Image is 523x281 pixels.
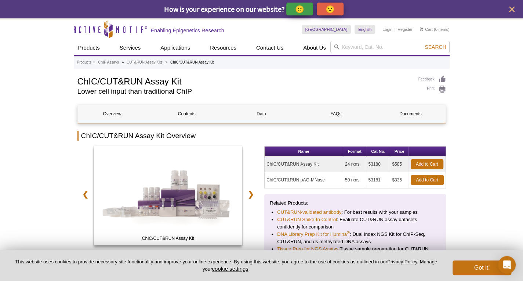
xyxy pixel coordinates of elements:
th: Format [343,147,366,156]
a: Services [115,41,145,55]
sup: ® [347,230,350,235]
td: ChIC/CUT&RUN pAG-MNase [265,172,343,188]
a: Overview [78,105,147,123]
button: close [507,5,516,14]
a: ChIP Assays [98,59,119,66]
li: » [166,60,168,64]
button: Search [422,44,448,50]
a: Resources [206,41,241,55]
span: Search [425,44,446,50]
a: CUT&RUN Spike-In Control [277,216,337,223]
li: ChIC/CUT&RUN Assay Kit [170,60,214,64]
li: : Dual Index NGS Kit for ChIP-Seq, CUT&RUN, and ds methylated DNA assays [277,231,433,245]
img: ChIC/CUT&RUN Assay Kit [94,146,243,245]
h2: ChIC/CUT&RUN Assay Kit Overview [77,131,446,141]
p: 🙂 [295,4,304,14]
a: About Us [299,41,330,55]
li: : For best results with your samples [277,209,433,216]
a: Add to Cart [411,175,444,185]
td: $585 [390,156,408,172]
p: 🙁 [326,4,335,14]
td: 50 rxns [343,172,366,188]
a: Contact Us [252,41,288,55]
h2: Enabling Epigenetics Research [151,27,224,34]
a: Contents [152,105,221,123]
td: 53180 [366,156,390,172]
h1: ChIC/CUT&RUN Assay Kit [77,75,411,86]
a: Add to Cart [411,159,443,169]
p: Related Products: [270,199,440,207]
td: $335 [390,172,408,188]
a: DNA Library Prep Kit for Illumina® [277,231,350,238]
li: | [395,25,396,34]
th: Name [265,147,343,156]
li: : Evaluate CUT&RUN assay datasets confidently for comparison [277,216,433,231]
a: ❮ [77,186,93,203]
a: English [355,25,375,34]
a: Cart [420,27,433,32]
p: This website uses cookies to provide necessary site functionality and improve your online experie... [12,259,440,273]
a: ChIC/CUT&RUN Assay Kit [94,146,243,248]
button: cookie settings [212,266,248,272]
th: Price [390,147,408,156]
a: ❯ [243,186,259,203]
a: [GEOGRAPHIC_DATA] [302,25,351,34]
th: Cat No. [366,147,390,156]
a: Documents [376,105,445,123]
li: Tissue sample preparation for CUT&RUN [277,245,433,253]
button: Got it! [453,260,511,275]
td: ChIC/CUT&RUN Assay Kit [265,156,343,172]
a: Products [77,59,91,66]
li: » [122,60,124,64]
a: Products [74,41,104,55]
a: Print [418,85,446,93]
a: Applications [156,41,195,55]
td: 24 rxns [343,156,366,172]
a: Login [382,27,392,32]
li: » [93,60,95,64]
h2: Lower cell input than traditional ChIP [77,88,411,95]
div: Open Intercom Messenger [498,256,516,274]
td: 53181 [366,172,390,188]
a: Register [397,27,413,32]
a: Feedback [418,75,446,83]
span: How is your experience on our website? [164,4,285,14]
li: (0 items) [420,25,450,34]
span: ChIC/CUT&RUN Assay Kit [95,235,241,242]
a: CUT&RUN Assay Kits [127,59,163,66]
a: CUT&RUN-validated antibody [277,209,341,216]
a: Tissue Prep for NGS Assays: [277,245,339,253]
input: Keyword, Cat. No. [330,41,450,53]
a: Privacy Policy [387,259,417,264]
a: FAQs [301,105,370,123]
a: Data [227,105,296,123]
img: Your Cart [420,27,423,31]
